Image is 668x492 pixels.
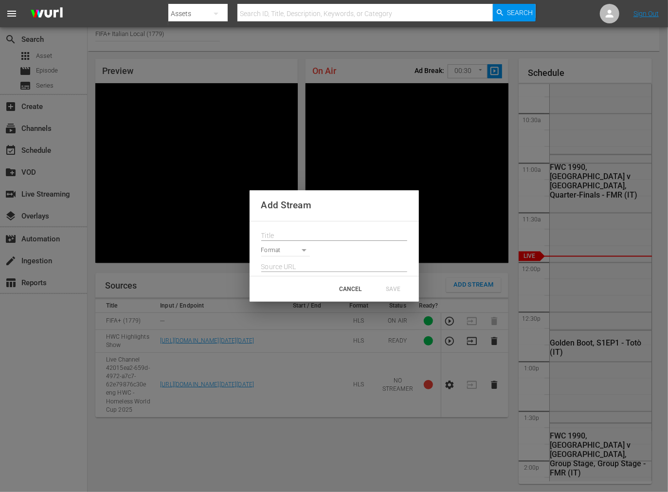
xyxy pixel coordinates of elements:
img: ans4CAIJ8jUAAAAAAAAAAAAAAAAAAAAAAAAgQb4GAAAAAAAAAAAAAAAAAAAAAAAAJMjXAAAAAAAAAAAAAAAAAAAAAAAAgAT5G... [23,2,70,25]
input: Title [261,229,407,243]
button: CANCEL [329,280,372,298]
span: Search [507,4,533,21]
a: Sign Out [633,10,659,18]
div: Format [261,245,310,258]
button: SAVE [372,280,415,298]
span: menu [6,8,18,19]
span: Add Stream [261,200,311,211]
input: Source URL [261,260,407,274]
